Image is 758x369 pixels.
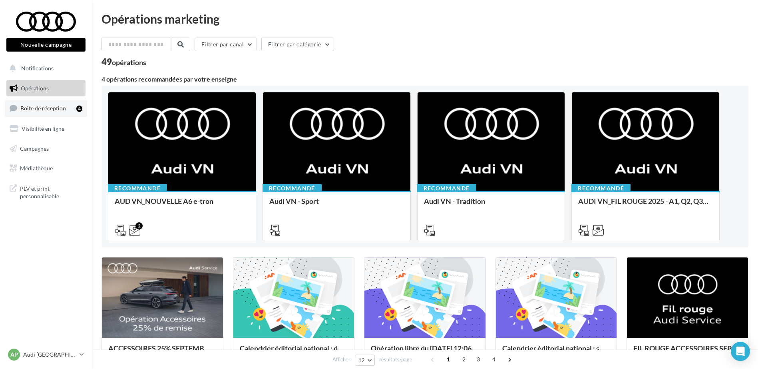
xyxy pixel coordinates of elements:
div: ACCESSOIRES 25% SEPTEMBRE - AUDI SERVICE [108,344,217,360]
div: Opérations marketing [101,13,748,25]
p: Audi [GEOGRAPHIC_DATA] [23,351,76,359]
span: Visibilité en ligne [22,125,64,132]
span: 3 [472,353,485,366]
div: 4 opérations recommandées par votre enseigne [101,76,748,82]
span: résultats/page [379,356,412,363]
div: Opération libre du [DATE] 12:06 [371,344,479,360]
div: Recommandé [263,184,322,193]
button: Notifications [5,60,84,77]
div: Calendrier éditorial national : semaine du 25.08 au 31.08 [502,344,611,360]
a: Boîte de réception4 [5,100,87,117]
a: Médiathèque [5,160,87,177]
div: 4 [76,106,82,112]
div: Open Intercom Messenger [731,342,750,361]
button: Filtrer par catégorie [261,38,334,51]
span: Opérations [21,85,49,92]
div: 2 [135,222,143,229]
a: Campagnes [5,140,87,157]
span: 2 [458,353,470,366]
span: Notifications [21,65,54,72]
div: opérations [112,59,146,66]
span: Afficher [332,356,350,363]
button: 12 [355,355,375,366]
button: Nouvelle campagne [6,38,86,52]
a: PLV et print personnalisable [5,180,87,203]
a: Visibilité en ligne [5,120,87,137]
span: PLV et print personnalisable [20,183,82,200]
div: FIL ROUGE ACCESSOIRES SEPTEMBRE - AUDI SERVICE [633,344,742,360]
span: 12 [358,357,365,363]
div: Calendrier éditorial national : du 02.09 au 03.09 [240,344,348,360]
div: 49 [101,58,146,66]
span: AP [10,351,18,359]
div: Audi VN - Sport [269,197,404,213]
span: 4 [487,353,500,366]
div: Audi VN - Tradition [424,197,559,213]
button: Filtrer par canal [195,38,257,51]
div: Recommandé [108,184,167,193]
span: Boîte de réception [20,105,66,112]
span: Campagnes [20,145,49,152]
a: Opérations [5,80,87,97]
span: 1 [442,353,455,366]
div: AUDI VN_FIL ROUGE 2025 - A1, Q2, Q3, Q5 et Q4 e-tron [578,197,713,213]
div: Recommandé [571,184,631,193]
div: Recommandé [417,184,476,193]
a: AP Audi [GEOGRAPHIC_DATA] [6,347,86,362]
div: AUD VN_NOUVELLE A6 e-tron [115,197,249,213]
span: Médiathèque [20,165,53,172]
